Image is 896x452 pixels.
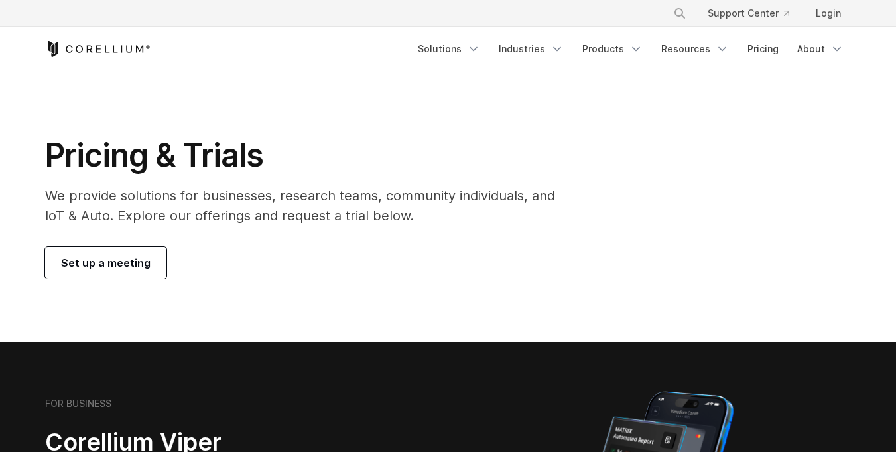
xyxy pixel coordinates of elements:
[491,37,572,61] a: Industries
[45,186,574,226] p: We provide solutions for businesses, research teams, community individuals, and IoT & Auto. Explo...
[574,37,651,61] a: Products
[697,1,800,25] a: Support Center
[739,37,787,61] a: Pricing
[45,247,166,279] a: Set up a meeting
[653,37,737,61] a: Resources
[805,1,852,25] a: Login
[45,398,111,410] h6: FOR BUSINESS
[410,37,852,61] div: Navigation Menu
[45,41,151,57] a: Corellium Home
[45,135,574,175] h1: Pricing & Trials
[789,37,852,61] a: About
[657,1,852,25] div: Navigation Menu
[61,255,151,271] span: Set up a meeting
[410,37,488,61] a: Solutions
[668,1,692,25] button: Search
